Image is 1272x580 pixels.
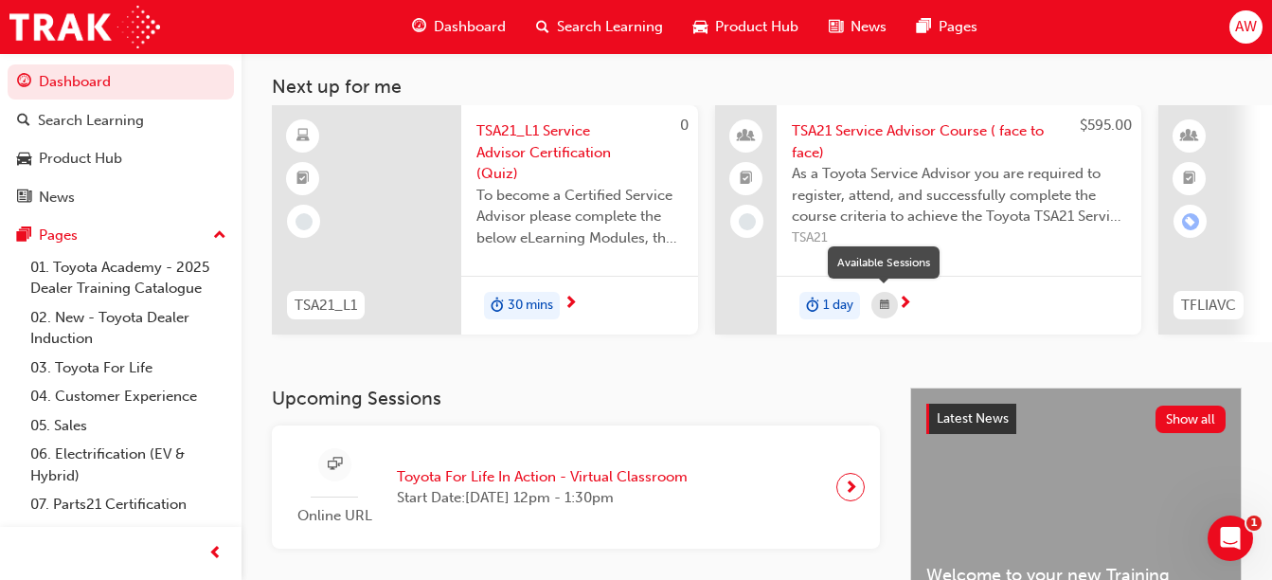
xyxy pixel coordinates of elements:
span: sessionType_ONLINE_URL-icon [328,453,342,477]
span: TSA21 Service Advisor Course ( face to face) [792,120,1126,163]
a: 07. Parts21 Certification [23,490,234,519]
span: 0 [680,117,689,134]
span: To become a Certified Service Advisor please complete the below eLearning Modules, the Service Ad... [476,185,683,249]
h3: Upcoming Sessions [272,388,880,409]
a: 05. Sales [23,411,234,441]
a: Online URLToyota For Life In Action - Virtual ClassroomStart Date:[DATE] 12pm - 1:30pm [287,441,865,535]
a: 04. Customer Experience [23,382,234,411]
span: 1 [1246,516,1262,531]
span: TSA21 [792,227,1126,249]
span: TSA21_L1 Service Advisor Certification (Quiz) [476,120,683,185]
a: search-iconSearch Learning [521,8,678,46]
span: news-icon [17,190,31,207]
div: Search Learning [38,110,144,132]
a: $595.00TSA21 Service Advisor Course ( face to face)As a Toyota Service Advisor you are required t... [715,105,1141,335]
a: 08. Service Training [23,519,234,549]
span: learningRecordVerb_NONE-icon [739,213,756,230]
span: learningRecordVerb_ENROLL-icon [1182,213,1199,230]
a: news-iconNews [814,8,902,46]
span: TFLIAVC [1181,295,1236,317]
button: Show all [1156,406,1227,433]
span: search-icon [17,113,30,130]
span: learningRecordVerb_NONE-icon [296,213,313,230]
a: 02. New - Toyota Dealer Induction [23,303,234,353]
span: Search Learning [557,16,663,38]
span: search-icon [536,15,549,39]
div: Pages [39,225,78,246]
a: pages-iconPages [902,8,993,46]
span: As a Toyota Service Advisor you are required to register, attend, and successfully complete the c... [792,163,1126,227]
button: AW [1229,10,1263,44]
a: 0TSA21_L1TSA21_L1 Service Advisor Certification (Quiz)To become a Certified Service Advisor pleas... [272,105,698,335]
div: Available Sessions [837,254,930,271]
span: booktick-icon [1183,167,1196,191]
span: Pages [939,16,977,38]
span: TSA21_L1 [295,295,357,317]
a: News [8,180,234,215]
a: Search Learning [8,103,234,138]
span: duration-icon [806,294,819,318]
span: 30 mins [508,295,553,317]
span: Online URL [287,505,382,527]
span: news-icon [829,15,843,39]
div: Product Hub [39,148,122,170]
span: learningResourceType_INSTRUCTOR_LED-icon [1183,124,1196,149]
span: booktick-icon [296,167,310,191]
span: car-icon [693,15,708,39]
span: Start Date: [DATE] 12pm - 1:30pm [397,487,688,509]
span: AW [1235,16,1257,38]
span: 1 day [823,295,853,317]
span: Toyota For Life In Action - Virtual Classroom [397,466,688,488]
span: News [851,16,887,38]
span: people-icon [740,124,753,149]
span: calendar-icon [880,294,889,317]
span: up-icon [213,224,226,248]
button: Pages [8,218,234,253]
span: guage-icon [412,15,426,39]
span: duration-icon [491,294,504,318]
button: DashboardSearch LearningProduct HubNews [8,61,234,218]
span: next-icon [844,474,858,500]
a: Latest NewsShow all [926,404,1226,434]
a: 06. Electrification (EV & Hybrid) [23,440,234,490]
span: car-icon [17,151,31,168]
span: prev-icon [208,542,223,566]
a: 03. Toyota For Life [23,353,234,383]
iframe: Intercom live chat [1208,516,1253,561]
span: learningResourceType_ELEARNING-icon [296,124,310,149]
span: pages-icon [917,15,931,39]
a: Product Hub [8,141,234,176]
h3: Next up for me [242,76,1272,98]
span: Dashboard [434,16,506,38]
img: Trak [9,6,160,48]
span: pages-icon [17,227,31,245]
span: next-icon [898,296,912,313]
a: guage-iconDashboard [397,8,521,46]
span: Product Hub [715,16,798,38]
span: next-icon [564,296,578,313]
div: News [39,187,75,208]
span: $595.00 [1080,117,1132,134]
a: car-iconProduct Hub [678,8,814,46]
span: Latest News [937,410,1009,426]
span: guage-icon [17,74,31,91]
a: 01. Toyota Academy - 2025 Dealer Training Catalogue [23,253,234,303]
span: booktick-icon [740,167,753,191]
a: Dashboard [8,64,234,100]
